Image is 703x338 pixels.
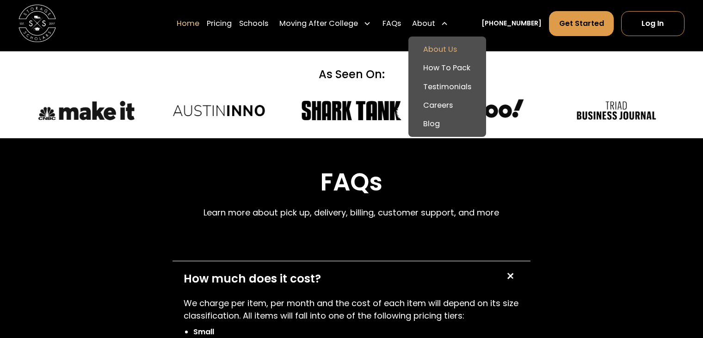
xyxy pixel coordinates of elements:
a: Testimonials [412,77,482,96]
div: Moving After College [279,18,358,29]
a: Home [177,10,199,36]
a: Log In [621,11,684,36]
div: About [412,18,435,29]
a: Get Started [549,11,613,36]
div: + [501,268,519,285]
a: Blog [412,115,482,133]
img: CNBC Make It logo. [35,98,138,123]
div: Moving After College [276,10,375,36]
h2: FAQs [203,168,499,197]
a: Schools [239,10,268,36]
img: Storage Scholars main logo [18,5,56,42]
li: Small [193,326,519,338]
a: About Us [412,40,482,59]
p: We charge per item, per month and the cost of each item will depend on its size classification. A... [184,297,519,322]
nav: About [408,37,486,137]
a: Careers [412,96,482,114]
a: Pricing [207,10,232,36]
a: How To Pack [412,59,482,77]
div: About [408,10,452,36]
a: FAQs [382,10,401,36]
div: As Seen On: [35,66,668,83]
p: Learn more about pick up, delivery, billing, customer support, and more [203,206,499,219]
div: How much does it cost? [184,270,321,287]
a: [PHONE_NUMBER] [481,18,542,28]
